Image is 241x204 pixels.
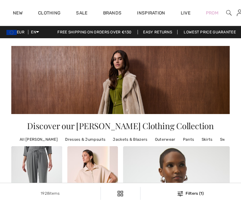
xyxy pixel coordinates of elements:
a: Easy Returns [138,30,178,34]
a: Dresses & Jumpsuits [62,135,109,144]
a: All [PERSON_NAME] [16,135,61,144]
a: Lowest Price Guarantee [178,30,241,34]
span: Discover our [PERSON_NAME] Clothing Collection [27,120,214,131]
a: Pants [180,135,198,144]
a: Prom [206,10,218,16]
span: 1928 [41,191,49,196]
img: Filters [118,191,123,196]
a: Clothing [38,10,61,17]
span: Inspiration [137,10,165,17]
a: New [13,10,23,17]
div: Filters (1) [144,191,237,196]
a: Outerwear [152,135,179,144]
span: EUR [6,30,27,34]
a: Free shipping on orders over €130 [52,30,137,34]
span: EN [31,30,39,34]
a: Live [181,10,190,16]
a: Jackets & Blazers [110,135,150,144]
img: Filters [178,191,183,196]
a: Brands [103,10,122,17]
a: Sale [76,10,87,17]
a: Skirts [198,135,216,144]
img: Euro [6,30,17,35]
img: search the website [226,9,232,17]
img: Joseph Ribkoff Canada: Women's Clothing Online | 1ère Avenue [11,46,230,114]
